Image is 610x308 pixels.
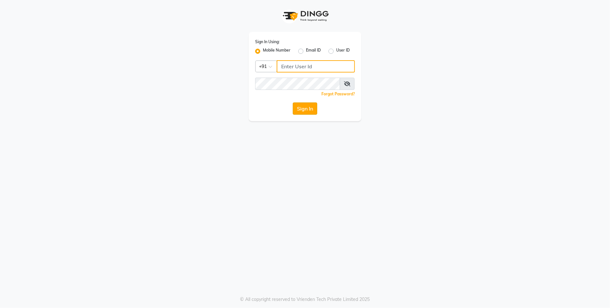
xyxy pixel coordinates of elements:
input: Username [255,78,340,90]
input: Username [277,60,355,72]
a: Forgot Password? [321,91,355,96]
label: Mobile Number [263,47,291,55]
label: User ID [336,47,350,55]
label: Email ID [306,47,321,55]
label: Sign In Using: [255,39,280,45]
button: Sign In [293,102,317,115]
img: logo1.svg [279,6,331,25]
